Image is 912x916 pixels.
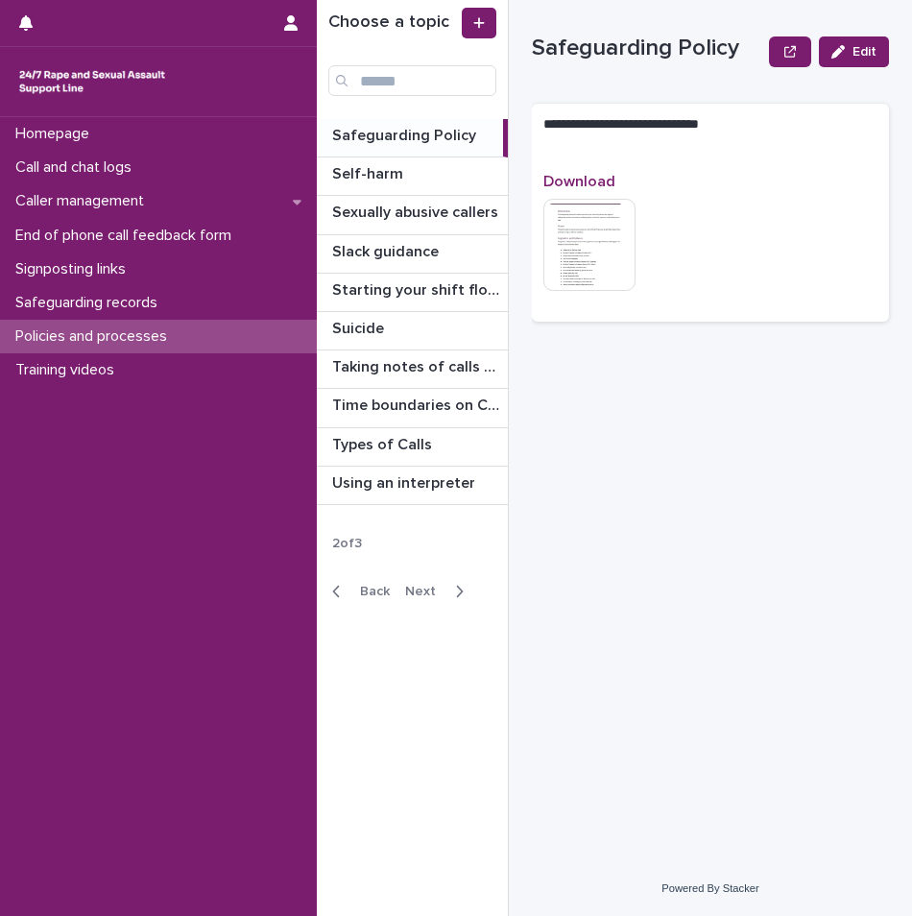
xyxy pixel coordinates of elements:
a: Starting your shift flowchartStarting your shift flowchart [317,274,508,312]
p: 2 of 3 [317,520,377,567]
p: Safeguarding Policy [332,123,480,145]
p: Safeguarding Policy [532,35,761,62]
input: Search [328,65,496,96]
a: Self-harmSelf-harm [317,157,508,196]
a: Types of CallsTypes of Calls [317,428,508,467]
p: Call and chat logs [8,158,147,177]
p: Slack guidance [332,239,443,261]
span: Next [405,585,447,598]
p: Suicide [332,316,388,338]
p: Taking notes of calls and chats [332,354,504,376]
a: Time boundaries on Calls and ChatsTime boundaries on Calls and Chats [317,389,508,427]
a: Using an interpreterUsing an interpreter [317,467,508,505]
p: Policies and processes [8,327,182,346]
p: Caller management [8,192,159,210]
a: Slack guidanceSlack guidance [317,235,508,274]
button: Edit [819,36,889,67]
p: Signposting links [8,260,141,278]
span: Back [348,585,390,598]
span: Download [543,174,615,189]
p: Using an interpreter [332,470,479,493]
img: rhQMoQhaT3yELyF149Cw [15,62,169,101]
p: Sexually abusive callers [332,200,502,222]
p: End of phone call feedback form [8,227,247,245]
button: Back [317,583,397,600]
button: Next [397,583,479,600]
p: Self-harm [332,161,407,183]
a: Safeguarding PolicySafeguarding Policy [317,119,508,157]
a: Powered By Stacker [661,882,758,894]
p: Homepage [8,125,105,143]
p: Time boundaries on Calls and Chats [332,393,504,415]
span: Edit [852,45,876,59]
a: Taking notes of calls and chatsTaking notes of calls and chats [317,350,508,389]
h1: Choose a topic [328,12,458,34]
a: SuicideSuicide [317,312,508,350]
p: Types of Calls [332,432,436,454]
a: Sexually abusive callersSexually abusive callers [317,196,508,234]
p: Safeguarding records [8,294,173,312]
p: Starting your shift flowchart [332,277,504,300]
p: Training videos [8,361,130,379]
